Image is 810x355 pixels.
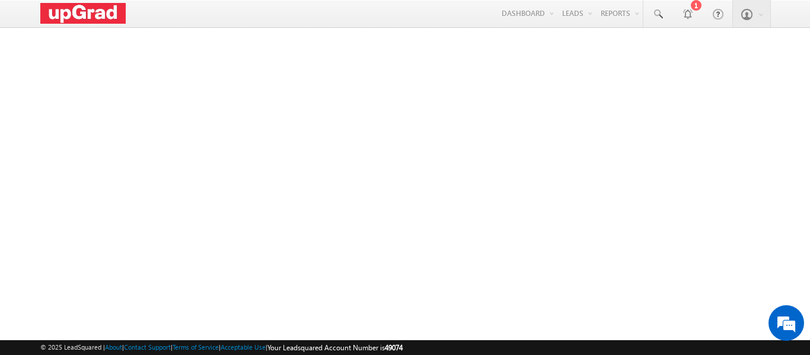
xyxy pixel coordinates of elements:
a: Contact Support [124,343,171,351]
img: Custom Logo [40,3,126,24]
span: 49074 [385,343,403,352]
span: © 2025 LeadSquared | | | | | [40,342,403,353]
a: About [105,343,122,351]
span: Your Leadsquared Account Number is [267,343,403,352]
a: Acceptable Use [221,343,266,351]
a: Terms of Service [173,343,219,351]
